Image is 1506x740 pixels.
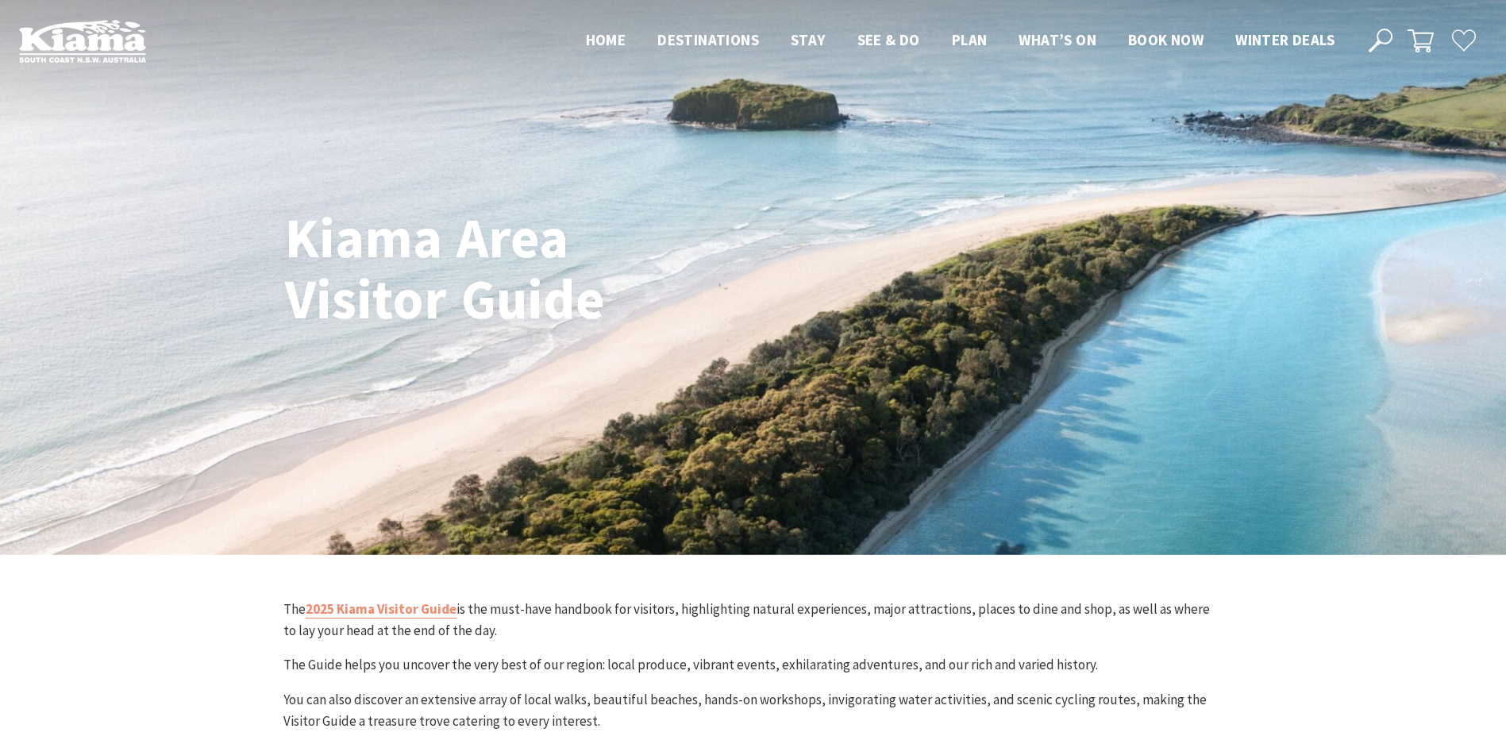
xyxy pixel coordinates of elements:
span: Stay [791,30,826,49]
p: You can also discover an extensive array of local walks, beautiful beaches, hands-on workshops, i... [283,689,1223,732]
a: 2025 Kiama Visitor Guide [306,600,456,619]
span: See & Do [857,30,920,49]
span: What’s On [1019,30,1096,49]
span: Home [586,30,626,49]
span: Plan [952,30,988,49]
span: Destinations [657,30,759,49]
span: Book now [1128,30,1204,49]
p: The is the must-have handbook for visitors, highlighting natural experiences, major attractions, ... [283,599,1223,642]
img: Kiama Logo [19,19,146,63]
h1: Kiama Area Visitor Guide [285,207,734,330]
span: Winter Deals [1235,30,1335,49]
p: The Guide helps you uncover the very best of our region: local produce, vibrant events, exhilarat... [283,654,1223,676]
nav: Main Menu [570,28,1350,54]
